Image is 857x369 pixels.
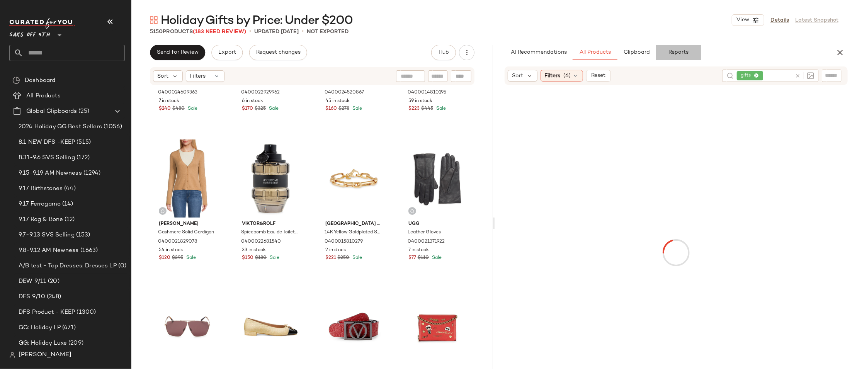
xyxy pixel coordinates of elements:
[19,169,82,178] span: 9.15-9.19 AM Newness
[319,289,389,367] img: 0400017154017_LIPSTICK
[159,98,179,105] span: 7 in stock
[157,72,168,80] span: Sort
[160,209,165,213] img: svg%3e
[218,49,236,56] span: Export
[82,169,101,178] span: (1294)
[242,98,263,105] span: 6 in stock
[63,184,76,193] span: (44)
[75,231,90,240] span: (153)
[736,17,749,23] span: View
[256,49,301,56] span: Request changes
[325,98,350,105] span: 45 in stock
[117,262,126,270] span: (0)
[46,277,60,286] span: (20)
[421,105,433,112] span: $445
[159,105,171,112] span: $240
[61,200,73,209] span: (14)
[241,238,281,245] span: 0400022681540
[319,139,389,218] img: 0400015810279
[770,16,789,24] a: Details
[19,122,102,131] span: 2024 Holiday GG Best Sellers
[338,105,349,112] span: $278
[159,247,183,254] span: 54 in stock
[325,105,337,112] span: $160
[236,289,305,367] img: 0400022324511
[172,255,183,262] span: $295
[19,262,117,270] span: A/B test - Top Dresses: Dresses LP
[150,28,246,36] div: Products
[408,221,466,228] span: Ugg
[158,229,214,236] span: Cashmere Solid Cardigan
[150,16,158,24] img: svg%3e
[19,184,63,193] span: 9.17 Birthstones
[510,49,567,56] span: AI Recommendations
[741,72,754,79] span: gifts
[325,238,363,245] span: 0400015810279
[435,106,446,111] span: Sale
[9,18,75,29] img: cfy_white_logo.C9jOOHJF.svg
[156,49,199,56] span: Send for Review
[185,255,196,260] span: Sale
[19,308,75,317] span: DFS Product - KEEP
[586,70,611,82] button: Reset
[67,339,83,348] span: (209)
[158,238,197,245] span: 0400021829078
[190,72,206,80] span: Filters
[302,27,304,36] span: •
[408,89,446,96] span: 0400014810195
[512,72,523,80] span: Sort
[19,215,63,224] span: 9.17 Rag & Bone
[236,139,305,218] img: 0400022681540
[408,238,445,245] span: 0400021371922
[75,308,96,317] span: (1300)
[255,255,267,262] span: $180
[19,231,75,240] span: 9.7-9.13 SVS Selling
[408,98,432,105] span: 59 in stock
[591,73,605,79] span: Reset
[668,49,689,56] span: Reports
[267,106,279,111] span: Sale
[25,76,55,85] span: Dashboard
[19,292,45,301] span: DFS 9/10
[325,247,347,254] span: 2 in stock
[325,229,382,236] span: 14K Yellow Goldplated Sterling Silver Oval Link Bracelet
[172,105,185,112] span: $480
[325,221,383,228] span: [GEOGRAPHIC_DATA] Made in [GEOGRAPHIC_DATA]
[9,352,15,358] img: svg%3e
[193,29,246,35] span: (183 Need Review)
[211,45,243,60] button: Export
[249,45,307,60] button: Request changes
[402,139,472,218] img: 0400021371922_METAL
[61,323,76,332] span: (471)
[45,292,61,301] span: (248)
[325,89,364,96] span: 0400024520867
[325,255,336,262] span: $221
[408,247,429,254] span: 7 in stock
[351,106,362,111] span: Sale
[150,45,205,60] button: Send for Review
[408,255,416,262] span: $77
[19,323,61,332] span: GG: Holiday LP
[9,26,50,40] span: Saks OFF 5TH
[77,107,89,116] span: (25)
[807,72,814,79] img: svg%3e
[338,255,350,262] span: $250
[26,92,61,100] span: All Products
[19,138,75,147] span: 8.1 NEW DFS -KEEP
[158,89,197,96] span: 0400024609363
[249,27,251,36] span: •
[241,89,280,96] span: 0400022929962
[307,28,349,36] p: Not Exported
[579,49,611,56] span: All Products
[242,255,253,262] span: $150
[545,72,561,80] span: Filters
[19,277,46,286] span: DEW 9/11
[19,350,71,360] span: [PERSON_NAME]
[63,215,75,224] span: (12)
[438,49,449,56] span: Hub
[12,77,20,84] img: svg%3e
[408,229,441,236] span: Leather Gloves
[402,289,472,367] img: 0400022251593_BURNTORANGE
[408,105,420,112] span: $223
[150,29,163,35] span: 5150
